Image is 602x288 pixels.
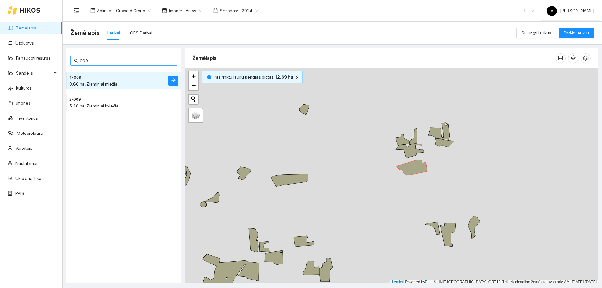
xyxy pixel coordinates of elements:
[186,6,202,15] span: Visos
[207,75,211,79] span: info-circle
[564,29,589,36] span: Pridėti laukus
[16,86,32,91] a: Kultūros
[214,74,293,81] span: Pasirinktų laukų bendras plotas :
[74,59,78,63] span: search
[17,131,43,136] a: Meteorologija
[390,280,598,285] div: | Powered by © HNIT-[GEOGRAPHIC_DATA]; ORT10LT ©, Nacionalinė žemės tarnyba prie AM, [DATE]-[DATE]
[189,71,198,81] a: Zoom in
[294,75,301,80] span: close
[242,6,258,15] span: 2024
[275,75,293,80] b: 12.69 ha
[70,28,100,38] span: Žemėlapis
[220,7,238,14] span: Sezonas :
[162,8,167,13] span: shop
[15,176,41,181] a: Ūkio analitika
[16,101,30,106] a: Įmonės
[168,76,178,86] button: arrow-right
[516,30,556,35] a: Sujungti laukus
[425,280,432,284] a: Esri
[559,30,594,35] a: Pridėti laukus
[15,146,34,151] a: Vartotojai
[392,280,403,284] a: Leaflet
[547,8,594,13] span: [PERSON_NAME]
[559,28,594,38] button: Pridėti laukus
[107,29,120,36] div: Laukai
[16,55,52,60] a: Panaudoti resursai
[16,25,36,30] a: Žemėlapis
[69,81,119,86] span: 9.66 ha, Žieminiai miežiai
[551,6,553,16] span: V
[556,56,565,61] span: column-width
[521,29,551,36] span: Sujungti laukus
[171,78,176,84] span: arrow-right
[70,4,83,17] button: menu-fold
[189,81,198,90] a: Zoom out
[193,49,556,67] div: Žemėlapis
[97,7,112,14] span: Aplinka :
[74,8,79,13] span: menu-fold
[15,40,34,45] a: Užduotys
[90,8,95,13] span: layout
[192,72,196,80] span: +
[130,29,152,36] div: GPS Darbai
[213,8,218,13] span: calendar
[516,28,556,38] button: Sujungti laukus
[17,116,38,121] a: Inventorius
[192,81,196,89] span: −
[524,6,534,15] span: LT
[69,75,81,81] span: 1-009
[293,74,301,81] button: close
[69,97,81,102] span: 2-009
[433,280,434,284] span: |
[80,57,174,64] input: Paieška
[189,95,198,104] button: Initiate a new search
[15,161,37,166] a: Nustatymai
[15,191,24,196] a: PPIS
[69,103,119,108] span: 5.18 ha, Žieminiai kviečiai
[116,6,151,15] span: Groward Group
[169,7,182,14] span: Įmonė :
[556,53,566,63] button: column-width
[16,67,52,79] span: Sandėlis
[189,108,203,122] a: Layers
